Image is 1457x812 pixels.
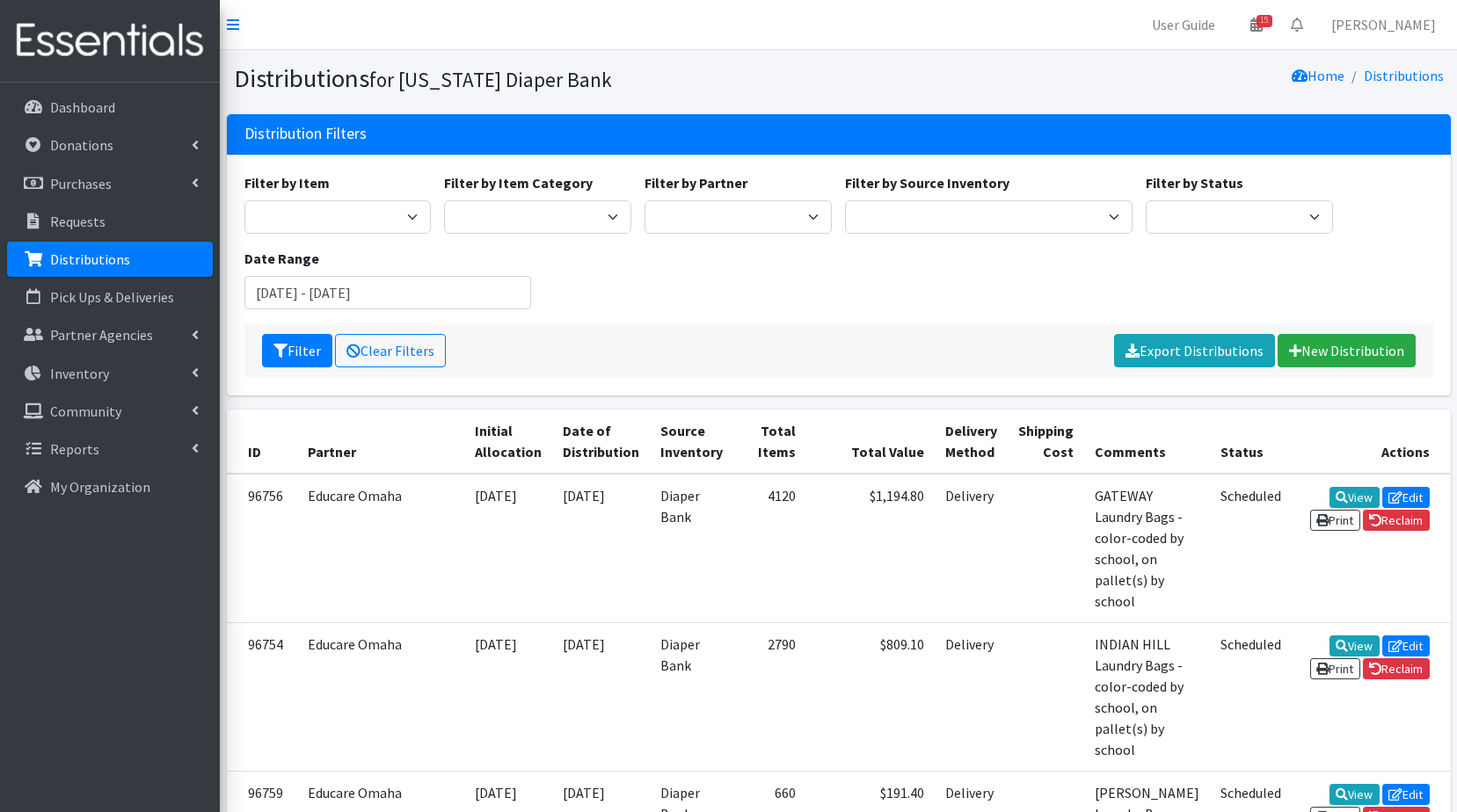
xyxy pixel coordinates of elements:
a: View [1330,635,1380,656]
td: 4120 [739,474,806,623]
td: Delivery [935,622,1008,771]
a: Requests [7,204,213,239]
td: Educare Omaha [297,474,464,623]
th: Source Inventory [650,410,739,474]
a: [PERSON_NAME] [1317,7,1450,42]
td: [DATE] [464,622,552,771]
a: Edit [1382,635,1430,656]
th: Total Items [739,410,806,474]
a: Pick Ups & Deliveries [7,279,213,315]
a: Community [7,394,213,429]
span: 15 [1257,15,1272,27]
small: for [US_STATE] Diaper Bank [369,67,612,92]
a: User Guide [1138,7,1229,42]
label: Filter by Partner [645,172,747,193]
td: $1,194.80 [806,474,935,623]
p: Pick Ups & Deliveries [50,288,174,306]
a: Print [1310,658,1360,679]
td: Diaper Bank [650,622,739,771]
a: Inventory [7,356,213,391]
label: Filter by Item Category [444,172,593,193]
a: Distributions [1364,67,1444,84]
td: 96754 [227,622,297,771]
label: Filter by Item [244,172,330,193]
th: Shipping Cost [1008,410,1084,474]
p: Requests [50,213,106,230]
th: Delivery Method [935,410,1008,474]
label: Filter by Status [1146,172,1243,193]
label: Date Range [244,248,319,269]
a: Reclaim [1363,658,1430,679]
td: Diaper Bank [650,474,739,623]
p: Partner Agencies [50,326,153,344]
td: Scheduled [1210,622,1292,771]
th: Comments [1084,410,1210,474]
td: Scheduled [1210,474,1292,623]
a: 15 [1236,7,1277,42]
h3: Distribution Filters [244,125,367,143]
td: [DATE] [552,622,650,771]
td: Educare Omaha [297,622,464,771]
p: My Organization [50,478,150,496]
td: GATEWAY Laundry Bags - color-coded by school, on pallet(s) by school [1084,474,1210,623]
img: HumanEssentials [7,11,213,70]
p: Purchases [50,175,112,192]
th: Total Value [806,410,935,474]
a: Distributions [7,242,213,277]
a: Clear Filters [335,334,446,367]
a: Dashboard [7,90,213,125]
p: Reports [50,440,99,458]
a: Partner Agencies [7,317,213,352]
th: Initial Allocation [464,410,552,474]
a: New Distribution [1278,334,1416,367]
a: Donations [7,127,213,163]
td: $809.10 [806,622,935,771]
td: [DATE] [552,474,650,623]
a: Edit [1382,487,1430,508]
a: Print [1310,510,1360,531]
a: My Organization [7,469,213,504]
a: Edit [1382,784,1430,805]
a: View [1330,487,1380,508]
a: Reports [7,431,213,467]
th: Partner [297,410,464,474]
input: January 1, 2011 - December 31, 2011 [244,276,532,309]
td: [DATE] [464,474,552,623]
td: Delivery [935,474,1008,623]
label: Filter by Source Inventory [845,172,1009,193]
button: Filter [262,334,332,367]
p: Inventory [50,365,109,382]
th: ID [227,410,297,474]
a: Reclaim [1363,510,1430,531]
th: Status [1210,410,1292,474]
a: View [1330,784,1380,805]
a: Home [1292,67,1344,84]
p: Community [50,402,121,420]
th: Date of Distribution [552,410,650,474]
th: Actions [1292,410,1451,474]
p: Dashboard [50,98,115,116]
p: Distributions [50,250,130,268]
a: Purchases [7,166,213,201]
p: Donations [50,136,113,154]
td: INDIAN HILL Laundry Bags - color-coded by school, on pallet(s) by school [1084,622,1210,771]
td: 96756 [227,474,297,623]
h1: Distributions [234,63,833,94]
a: Export Distributions [1114,334,1275,367]
td: 2790 [739,622,806,771]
